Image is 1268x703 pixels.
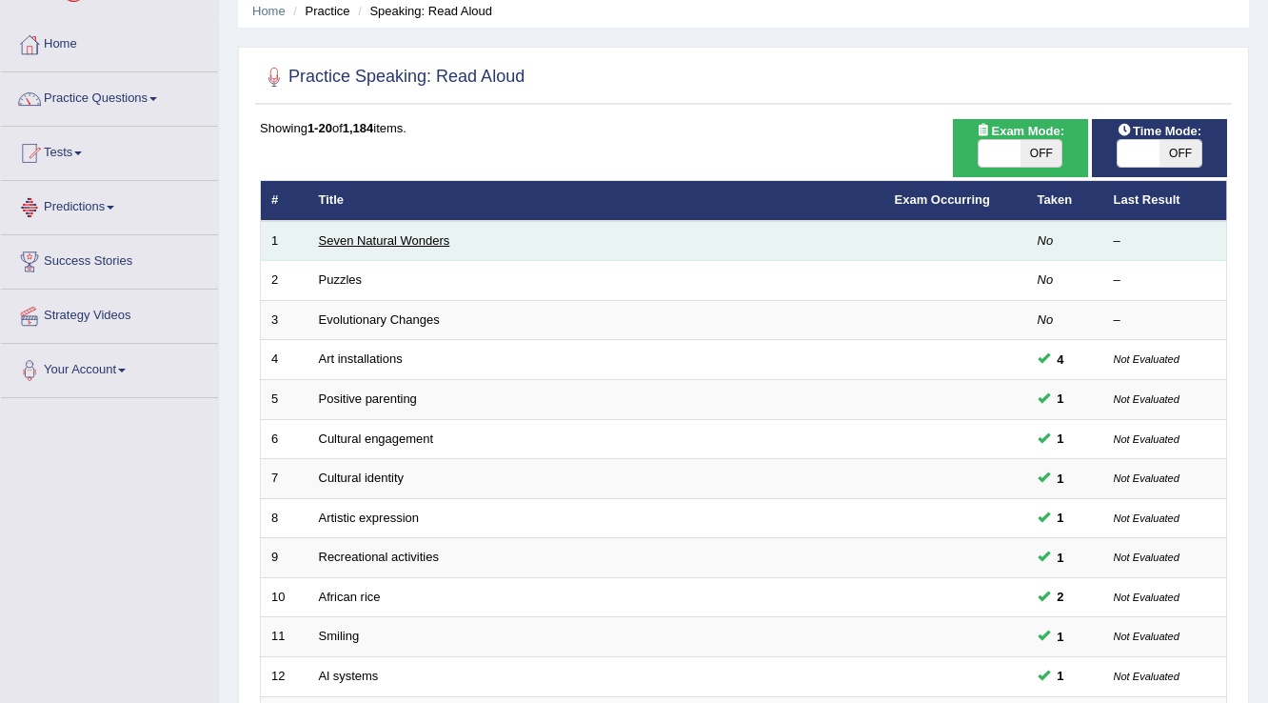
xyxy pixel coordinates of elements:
[1050,666,1072,686] span: You can still take this question
[1114,631,1179,642] small: Not Evaluated
[261,419,308,459] td: 6
[260,63,525,91] h2: Practice Speaking: Read Aloud
[1038,233,1054,248] em: No
[1050,548,1072,568] span: You can still take this question
[319,629,360,643] a: Smiling
[1050,469,1072,489] span: You can still take this question
[261,261,308,301] td: 2
[1050,627,1072,647] span: You can still take this question
[1114,512,1179,524] small: Not Evaluated
[260,119,1227,137] div: Showing of items.
[1050,587,1072,607] span: You can still take this question
[319,669,379,683] a: Al systems
[353,2,492,20] li: Speaking: Read Aloud
[261,459,308,499] td: 7
[1050,429,1072,449] span: You can still take this question
[1159,140,1201,167] span: OFF
[261,656,308,696] td: 12
[1103,181,1227,221] th: Last Result
[1020,140,1062,167] span: OFF
[1,235,218,283] a: Success Stories
[261,617,308,657] td: 11
[1038,312,1054,327] em: No
[1114,311,1217,330] div: –
[308,181,884,221] th: Title
[1114,552,1179,563] small: Not Evaluated
[261,181,308,221] th: #
[343,121,374,135] b: 1,184
[968,121,1071,141] span: Exam Mode:
[1,344,218,392] a: Your Account
[1114,393,1179,405] small: Not Evaluated
[1050,389,1072,409] span: You can still take this question
[261,340,308,380] td: 4
[319,351,403,366] a: Art installations
[261,300,308,340] td: 3
[319,432,434,446] a: Cultural engagement
[1114,592,1179,603] small: Not Evaluated
[261,538,308,578] td: 9
[1114,472,1179,484] small: Not Evaluated
[1050,350,1072,370] span: You can still take this question
[1114,271,1217,290] div: –
[252,4,286,18] a: Home
[1114,671,1179,682] small: Not Evaluated
[319,471,405,485] a: Cultural identity
[261,577,308,617] td: 10
[895,192,990,207] a: Exam Occurring
[319,550,439,564] a: Recreational activities
[261,380,308,420] td: 5
[1114,433,1179,445] small: Not Evaluated
[261,221,308,261] td: 1
[319,233,450,248] a: Seven Natural Wonders
[1,18,218,66] a: Home
[1110,121,1209,141] span: Time Mode:
[1,290,218,337] a: Strategy Videos
[1,127,218,174] a: Tests
[953,119,1088,177] div: Show exams occurring in exams
[1050,508,1072,528] span: You can still take this question
[1,181,218,229] a: Predictions
[1114,232,1217,251] div: –
[319,392,417,406] a: Positive parenting
[319,590,381,604] a: African rice
[1114,353,1179,365] small: Not Evaluated
[319,312,440,327] a: Evolutionary Changes
[261,498,308,538] td: 8
[319,272,363,287] a: Puzzles
[319,511,419,525] a: Artistic expression
[1,72,218,120] a: Practice Questions
[288,2,349,20] li: Practice
[1038,272,1054,287] em: No
[1027,181,1103,221] th: Taken
[307,121,332,135] b: 1-20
